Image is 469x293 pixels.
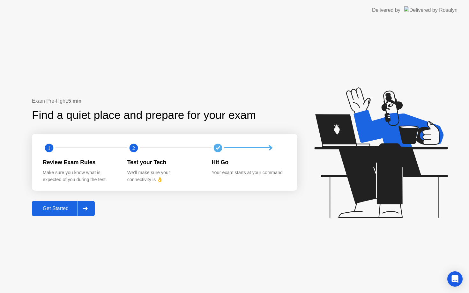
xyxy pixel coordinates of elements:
[43,169,117,183] div: Make sure you know what is expected of you during the test.
[132,145,135,151] text: 2
[212,158,286,166] div: Hit Go
[34,206,78,211] div: Get Started
[447,271,463,287] div: Open Intercom Messenger
[127,158,202,166] div: Test your Tech
[43,158,117,166] div: Review Exam Rules
[48,145,50,151] text: 1
[32,97,297,105] div: Exam Pre-flight:
[212,169,286,176] div: Your exam starts at your command
[127,169,202,183] div: We’ll make sure your connectivity is 👌
[372,6,400,14] div: Delivered by
[32,107,257,124] div: Find a quiet place and prepare for your exam
[32,201,95,216] button: Get Started
[404,6,458,14] img: Delivered by Rosalyn
[68,98,82,104] b: 5 min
